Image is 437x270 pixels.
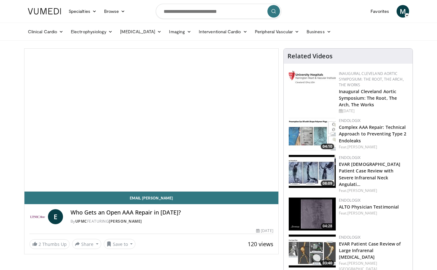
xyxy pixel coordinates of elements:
h4: Related Videos [287,52,333,60]
a: [MEDICAL_DATA] [116,25,165,38]
a: Inaugural Cleveland Aortic Symposium: The Root, The Arch, The Works [339,71,404,87]
div: [DATE] [256,228,273,234]
h4: Who Gets an Open AAA Repair in [DATE]? [71,209,273,216]
a: Endologix [339,198,361,203]
a: M [397,5,409,18]
a: Endologix [339,235,361,240]
a: UPMC [75,219,87,224]
a: ALTO Physician Testimonial [339,204,399,210]
a: [PERSON_NAME] [347,144,377,150]
a: Clinical Cardio [24,25,67,38]
div: By FEATURING [71,219,273,224]
a: EVAR Patient Case Review of Large Infrarenal [MEDICAL_DATA] [339,241,401,260]
div: [DATE] [339,108,408,114]
a: Complex AAA Repair: Technical Approach to Preventing Type 2 Endoleaks [339,124,407,143]
span: 120 views [248,240,273,248]
video-js: Video Player [24,49,278,192]
img: UPMC [29,209,45,224]
a: EVAR [DEMOGRAPHIC_DATA] Patient Case Review with Severe Infrarenal Neck Angulati… [339,161,400,187]
button: Share [72,239,101,249]
img: 67c1e0d2-072b-4cbe-8600-616308564143.150x105_q85_crop-smart_upscale.jpg [289,155,336,188]
img: VuMedi Logo [28,8,61,14]
img: 12ab9fdc-99b8-47b8-93c3-9e9f58d793f2.150x105_q85_crop-smart_upscale.jpg [289,118,336,151]
a: 2 Thumbs Up [29,239,70,249]
a: Favorites [367,5,393,18]
span: 03:40 [321,260,334,266]
span: 08:09 [321,181,334,186]
a: 04:28 [289,198,336,230]
a: Endologix [339,118,361,123]
a: 03:40 [289,235,336,267]
span: 04:28 [321,223,334,229]
a: Specialties [65,5,100,18]
a: 04:10 [289,118,336,151]
a: Inaugural Cleveland Aortic Symposium: The Root, The Arch, The Works [339,88,397,108]
a: [PERSON_NAME] [347,210,377,216]
a: Electrophysiology [67,25,116,38]
div: Feat. [339,144,408,150]
span: 2 [39,241,41,247]
span: 04:10 [321,144,334,149]
a: Imaging [165,25,195,38]
a: Interventional Cardio [195,25,251,38]
a: Business [303,25,335,38]
input: Search topics, interventions [156,4,281,19]
button: Save to [104,239,136,249]
div: Feat. [339,188,408,193]
a: Peripheral Vascular [251,25,303,38]
a: E [48,209,63,224]
a: 08:09 [289,155,336,188]
img: e33325bb-4765-4671-b2dc-122643ae8098.150x105_q85_crop-smart_upscale.jpg [289,235,336,267]
a: Email [PERSON_NAME] [24,192,278,204]
a: Endologix [339,155,361,160]
a: Browse [100,5,129,18]
a: [PERSON_NAME] [109,219,142,224]
a: [PERSON_NAME] [347,188,377,193]
img: 13d0ebda-a674-44bd-964b-6e4d062923e0.150x105_q85_crop-smart_upscale.jpg [289,198,336,230]
div: Feat. [339,210,408,216]
img: bda5e529-a0e2-472c-9a03-0f25eb80221d.jpg.150x105_q85_autocrop_double_scale_upscale_version-0.2.jpg [289,71,336,83]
